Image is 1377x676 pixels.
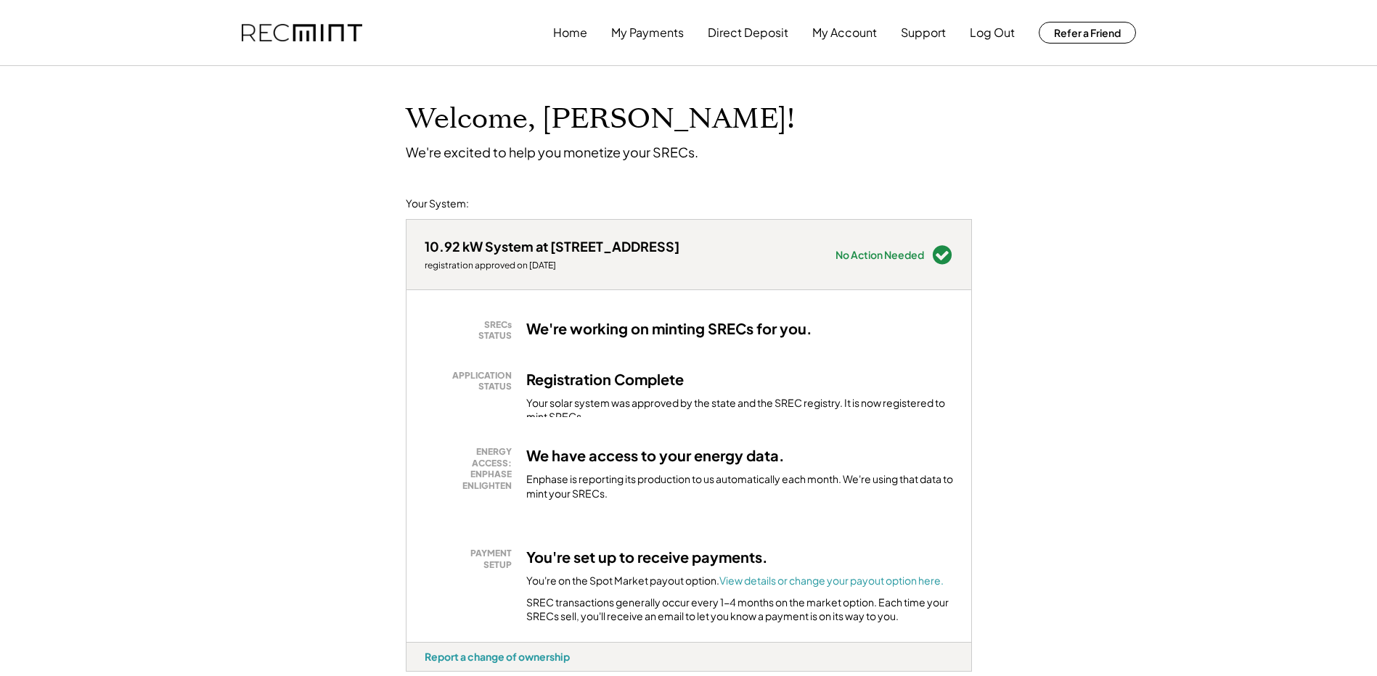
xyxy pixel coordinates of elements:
[432,548,512,570] div: PAYMENT SETUP
[835,250,924,260] div: No Action Needed
[425,238,679,255] div: 10.92 kW System at [STREET_ADDRESS]
[708,18,788,47] button: Direct Deposit
[526,446,785,465] h3: We have access to your energy data.
[901,18,946,47] button: Support
[526,574,944,588] div: You're on the Spot Market payout option.
[526,595,953,624] div: SREC transactions generally occur every 1-4 months on the market option. Each time your SRECs sel...
[526,396,953,424] div: Your solar system was approved by the state and the SREC registry. It is now registered to mint S...
[406,144,698,160] div: We're excited to help you monetize your SRECs.
[526,548,768,566] h3: You're set up to receive payments.
[432,319,512,342] div: SRECs STATUS
[406,102,795,136] h1: Welcome, [PERSON_NAME]!
[432,370,512,392] div: APPLICATION STATUS
[1039,22,1136,44] button: Refer a Friend
[526,472,953,500] div: Enphase is reporting its production to us automatically each month. We're using that data to mint...
[553,18,587,47] button: Home
[526,319,812,338] h3: We're working on minting SRECs for you.
[526,370,684,389] h3: Registration Complete
[812,18,877,47] button: My Account
[425,260,679,271] div: registration approved on [DATE]
[719,574,944,587] a: View details or change your payout option here.
[432,446,512,491] div: ENERGY ACCESS: ENPHASE ENLIGHTEN
[242,24,362,42] img: recmint-logotype%403x.png
[425,650,570,663] div: Report a change of ownership
[406,197,469,211] div: Your System:
[611,18,684,47] button: My Payments
[970,18,1015,47] button: Log Out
